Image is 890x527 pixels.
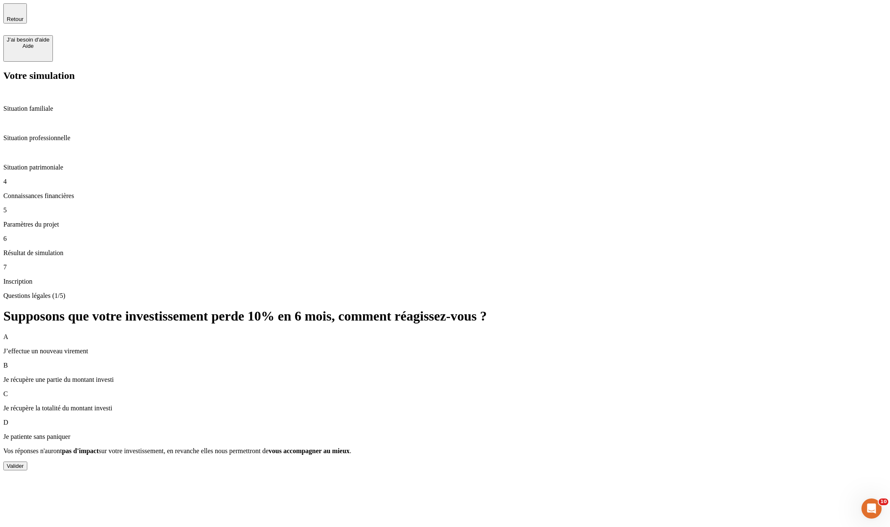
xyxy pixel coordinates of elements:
[350,447,351,454] span: .
[269,447,350,454] span: vous accompagner au mieux
[3,390,887,398] p: C
[3,105,887,112] p: Situation familiale
[3,308,887,324] h1: Supposons que votre investissement perde 10% en 6 mois, comment réagissez-vous ?
[3,462,27,470] button: Valider
[3,292,887,300] p: Questions légales (1/5)
[3,134,887,142] p: Situation professionnelle
[3,235,887,243] p: 6
[3,70,887,81] h2: Votre simulation
[3,178,887,185] p: 4
[3,347,887,355] p: J’effectue un nouveau virement
[99,447,269,454] span: sur votre investissement, en revanche elles nous permettront de
[3,35,53,62] button: J’ai besoin d'aideAide
[3,206,887,214] p: 5
[3,278,887,285] p: Inscription
[3,221,887,228] p: Paramètres du projet
[3,376,887,384] p: Je récupère une partie du montant investi
[7,16,24,22] span: Retour
[3,433,887,441] p: Je patiente sans paniquer
[7,37,50,43] div: J’ai besoin d'aide
[861,498,882,519] iframe: Intercom live chat
[879,498,888,505] span: 10
[7,43,50,49] div: Aide
[3,333,887,341] p: A
[3,192,887,200] p: Connaissances financières
[3,419,887,426] p: D
[3,263,887,271] p: 7
[3,447,62,454] span: Vos réponses n'auront
[3,249,887,257] p: Résultat de simulation
[7,463,24,469] div: Valider
[62,447,99,454] span: pas d'impact
[3,3,27,23] button: Retour
[3,164,887,171] p: Situation patrimoniale
[3,362,887,369] p: B
[3,404,887,412] p: Je récupère la totalité du montant investi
